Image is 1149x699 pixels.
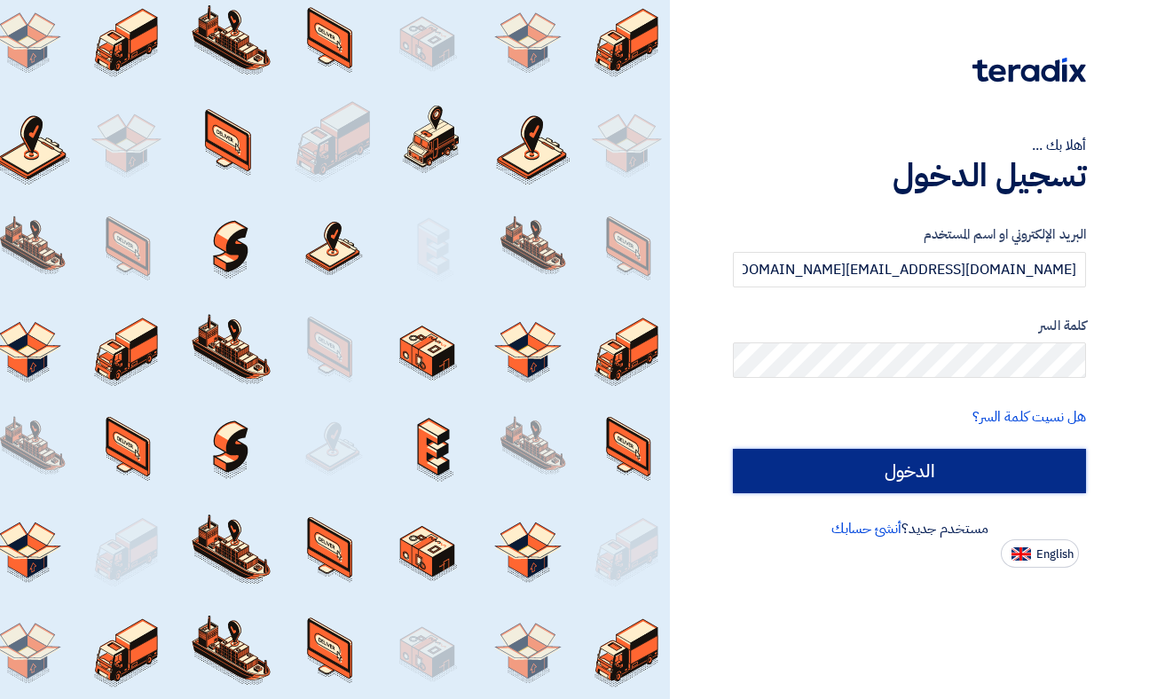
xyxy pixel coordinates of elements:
img: en-US.png [1011,547,1031,561]
label: البريد الإلكتروني او اسم المستخدم [733,224,1086,245]
h1: تسجيل الدخول [733,156,1086,195]
img: Teradix logo [972,58,1086,82]
label: كلمة السر [733,316,1086,336]
div: أهلا بك ... [733,135,1086,156]
input: الدخول [733,449,1086,493]
a: هل نسيت كلمة السر؟ [972,406,1086,428]
a: أنشئ حسابك [831,518,901,539]
button: English [1001,539,1079,568]
div: مستخدم جديد؟ [733,518,1086,539]
span: English [1036,548,1074,561]
input: أدخل بريد العمل الإلكتروني او اسم المستخدم الخاص بك ... [733,252,1086,287]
